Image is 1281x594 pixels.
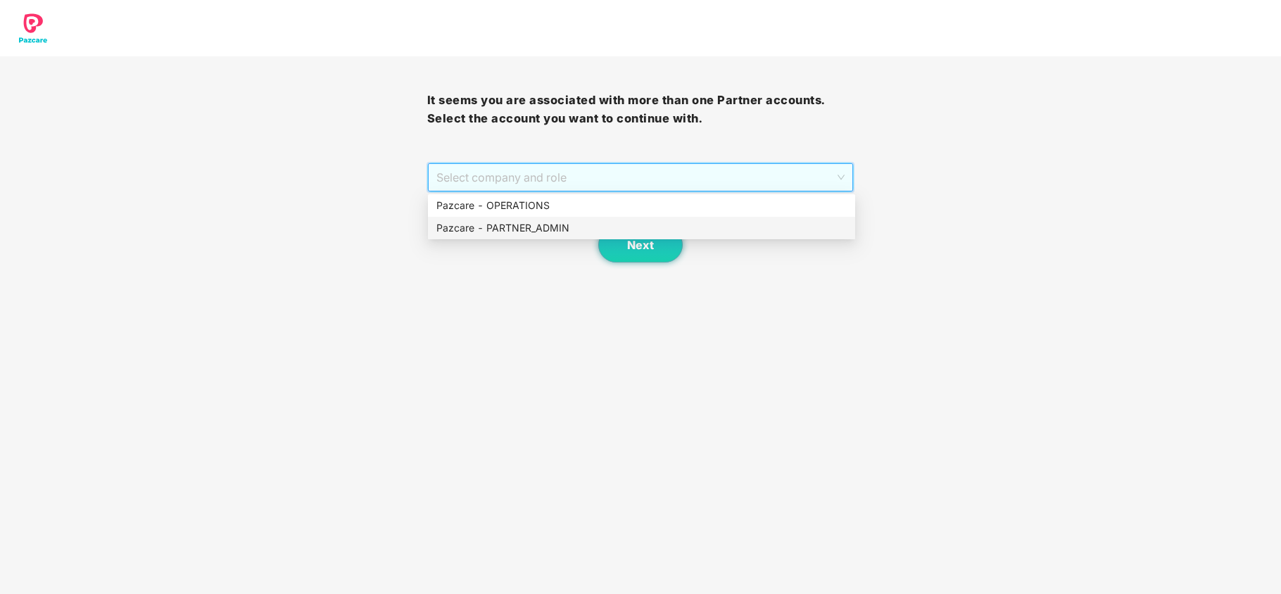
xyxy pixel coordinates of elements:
[436,220,847,236] div: Pazcare - PARTNER_ADMIN
[436,198,847,213] div: Pazcare - OPERATIONS
[428,217,855,239] div: Pazcare - PARTNER_ADMIN
[436,164,845,191] span: Select company and role
[598,227,683,263] button: Next
[428,194,855,217] div: Pazcare - OPERATIONS
[627,239,654,252] span: Next
[427,91,854,127] h3: It seems you are associated with more than one Partner accounts. Select the account you want to c...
